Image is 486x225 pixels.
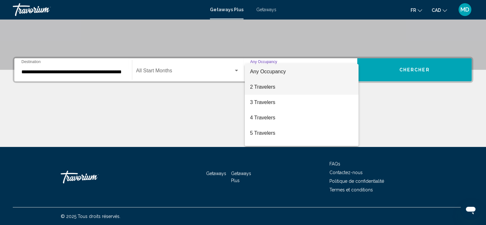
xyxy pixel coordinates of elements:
[250,125,353,141] span: 5 Travelers
[460,199,481,220] iframe: Bouton de lancement de la fenêtre de messagerie
[250,110,353,125] span: 4 Travelers
[250,141,353,156] span: 6 Travelers
[250,79,353,95] span: 2 Travelers
[250,69,286,74] span: Any Occupancy
[250,95,353,110] span: 3 Travelers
